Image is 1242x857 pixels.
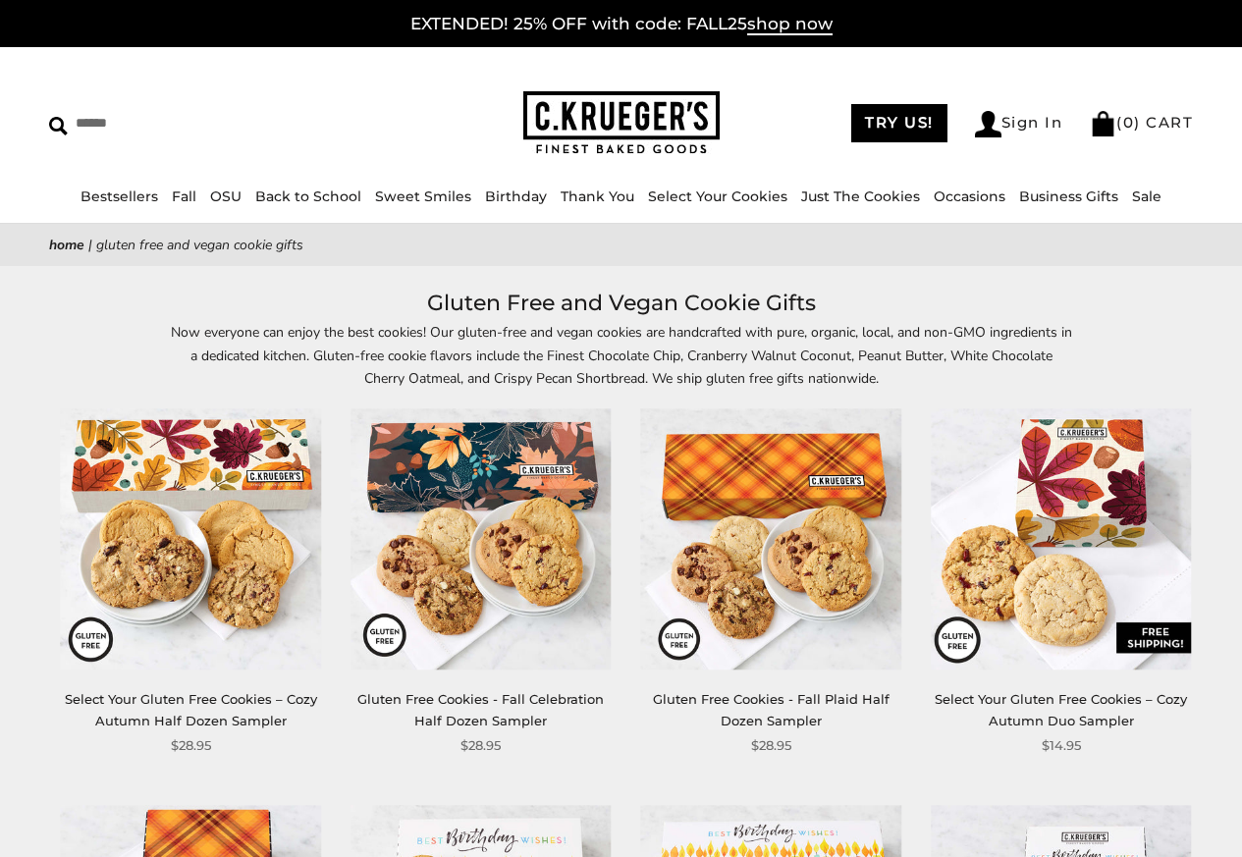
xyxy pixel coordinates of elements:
a: Occasions [934,187,1005,205]
a: Sweet Smiles [375,187,471,205]
img: Gluten Free Cookies - Fall Celebration Half Dozen Sampler [351,409,611,670]
img: C.KRUEGER'S [523,91,720,155]
a: Just The Cookies [801,187,920,205]
h1: Gluten Free and Vegan Cookie Gifts [79,286,1163,321]
span: | [88,236,92,254]
img: Select Your Gluten Free Cookies – Cozy Autumn Half Dozen Sampler [61,409,321,670]
img: Bag [1090,111,1116,136]
span: shop now [747,14,833,35]
a: Select Your Gluten Free Cookies – Cozy Autumn Half Dozen Sampler [65,691,317,727]
a: EXTENDED! 25% OFF with code: FALL25shop now [410,14,833,35]
a: OSU [210,187,242,205]
a: Sale [1132,187,1161,205]
p: Now everyone can enjoy the best cookies! Our gluten-free and vegan cookies are handcrafted with p... [170,321,1073,389]
input: Search [49,108,311,138]
nav: breadcrumbs [49,234,1193,256]
span: Gluten Free and Vegan Cookie Gifts [96,236,303,254]
span: $28.95 [460,735,501,756]
a: Back to School [255,187,361,205]
a: Sign In [975,111,1063,137]
span: $14.95 [1042,735,1081,756]
img: Search [49,117,68,135]
a: TRY US! [851,104,947,142]
a: Fall [172,187,196,205]
a: Thank You [561,187,634,205]
img: Select Your Gluten Free Cookies – Cozy Autumn Duo Sampler [931,409,1191,670]
a: Select Your Gluten Free Cookies – Cozy Autumn Duo Sampler [935,691,1187,727]
a: Birthday [485,187,547,205]
a: Select Your Cookies [648,187,787,205]
a: Business Gifts [1019,187,1118,205]
a: (0) CART [1090,113,1193,132]
img: Gluten Free Cookies - Fall Plaid Half Dozen Sampler [641,409,901,670]
img: Account [975,111,1001,137]
span: $28.95 [751,735,791,756]
span: 0 [1123,113,1135,132]
a: Bestsellers [81,187,158,205]
a: Gluten Free Cookies - Fall Plaid Half Dozen Sampler [653,691,890,727]
span: $28.95 [171,735,211,756]
a: Gluten Free Cookies - Fall Celebration Half Dozen Sampler [357,691,604,727]
a: Home [49,236,84,254]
